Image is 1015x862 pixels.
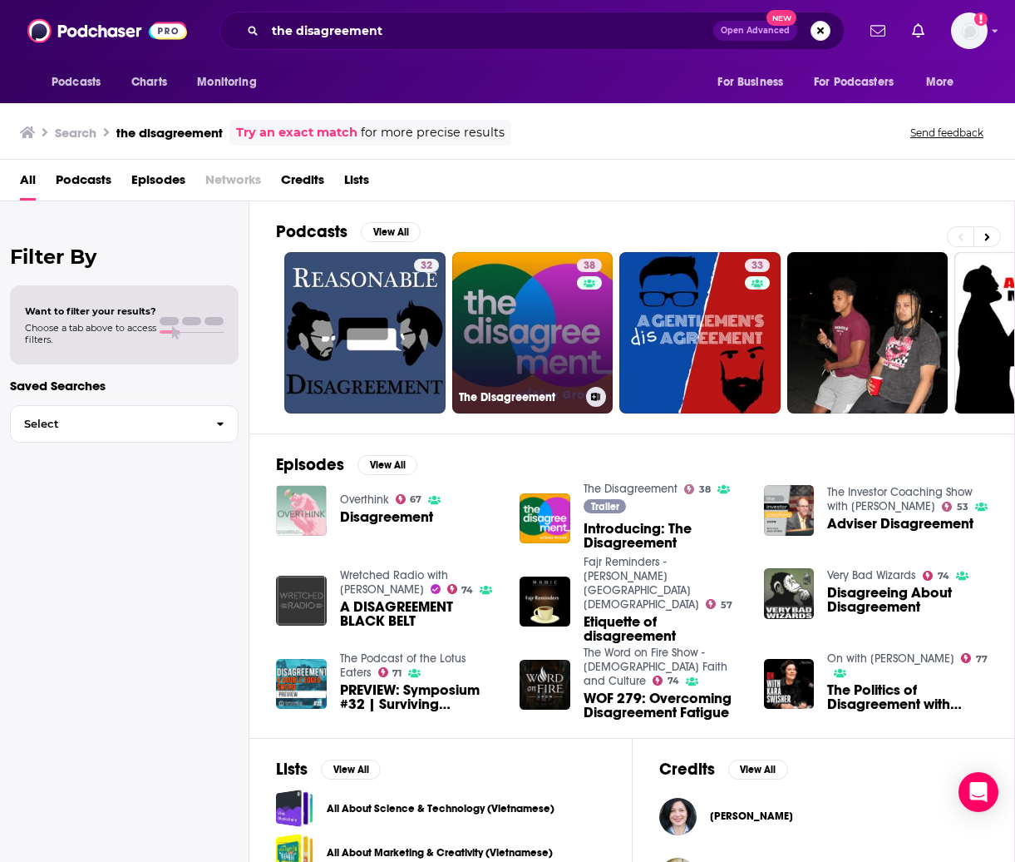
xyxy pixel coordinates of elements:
[659,798,697,835] a: Jennifer Lackey
[276,759,381,780] a: ListsView All
[340,568,448,597] a: Wretched Radio with Todd Friel
[340,651,466,680] a: The Podcast of the Lotus Eaters
[827,568,916,582] a: Very Bad Wizards
[713,21,797,41] button: Open AdvancedNew
[584,522,744,550] a: Introducing: The Disagreement
[710,810,793,823] a: Jennifer Lackey
[276,576,327,627] img: A DISAGREEMENT BLACK BELT
[55,125,96,141] h3: Search
[591,502,619,512] span: Trailer
[447,584,474,594] a: 74
[827,485,973,513] a: The Investor Coaching Show with Paul Winkler
[340,600,500,628] a: A DISAGREEMENT BLACK BELT
[957,503,968,511] span: 53
[185,67,278,98] button: open menu
[619,252,781,414] a: 33
[361,123,505,142] span: for more precise results
[25,322,156,345] span: Choose a tab above to access filters.
[721,27,790,35] span: Open Advanced
[659,759,715,780] h2: Credits
[276,221,421,242] a: PodcastsView All
[653,676,679,686] a: 74
[276,221,347,242] h2: Podcasts
[766,10,796,26] span: New
[131,71,167,94] span: Charts
[951,12,988,49] img: User Profile
[905,17,931,45] a: Show notifications dropdown
[357,455,417,475] button: View All
[219,12,845,50] div: Search podcasts, credits, & more...
[942,502,968,512] a: 53
[974,12,988,26] svg: Add a profile image
[764,485,815,536] img: Adviser Disagreement
[961,653,988,663] a: 77
[459,390,579,404] h3: The Disagreement
[803,67,918,98] button: open menu
[923,571,949,581] a: 74
[276,454,417,475] a: EpisodesView All
[827,586,988,614] a: Disagreeing About Disagreement
[281,166,324,201] a: Credits
[20,166,36,201] a: All
[710,810,793,823] span: [PERSON_NAME]
[344,166,369,201] a: Lists
[728,760,788,780] button: View All
[131,166,185,201] a: Episodes
[584,646,727,688] a: The Word on Fire Show - Catholic Faith and Culture
[914,67,975,98] button: open menu
[392,670,402,677] span: 71
[584,691,744,720] a: WOF 279: Overcoming Disagreement Fatigue
[520,577,570,627] img: Etiquette of disagreement
[926,71,954,94] span: More
[659,759,788,780] a: CreditsView All
[340,493,389,507] a: Overthink
[40,67,122,98] button: open menu
[584,555,699,612] a: Fajr Reminders - Mahmood Habib Masjid and Islamic Center
[452,252,613,414] a: 38The Disagreement
[520,660,570,711] img: WOF 279: Overcoming Disagreement Fatigue
[340,683,500,711] span: PREVIEW: Symposium #32 | Surviving Disagreement
[827,651,954,666] a: On with Kara Swisher
[361,222,421,242] button: View All
[10,245,239,269] h2: Filter By
[764,659,815,710] a: The Politics of Disagreement with Steve Inskeep
[340,510,433,524] a: Disagreement
[276,790,313,827] a: All About Science & Technology (Vietnamese)
[11,419,203,429] span: Select
[284,252,446,414] a: 32
[327,800,554,818] a: All About Science & Technology (Vietnamese)
[421,258,432,275] span: 32
[276,485,327,536] img: Disagreement
[520,493,570,544] img: Introducing: The Disagreement
[27,15,187,47] img: Podchaser - Follow, Share and Rate Podcasts
[378,667,402,677] a: 71
[584,615,744,643] a: Etiquette of disagreement
[276,454,344,475] h2: Episodes
[721,602,732,609] span: 57
[976,656,988,663] span: 77
[958,772,998,812] div: Open Intercom Messenger
[121,67,177,98] a: Charts
[706,599,732,609] a: 57
[764,568,815,619] img: Disagreeing About Disagreement
[276,759,308,780] h2: Lists
[10,378,239,394] p: Saved Searches
[668,677,679,685] span: 74
[827,517,973,531] a: Adviser Disagreement
[659,790,988,843] button: Jennifer LackeyJennifer Lackey
[584,482,677,496] a: The Disagreement
[236,123,357,142] a: Try an exact match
